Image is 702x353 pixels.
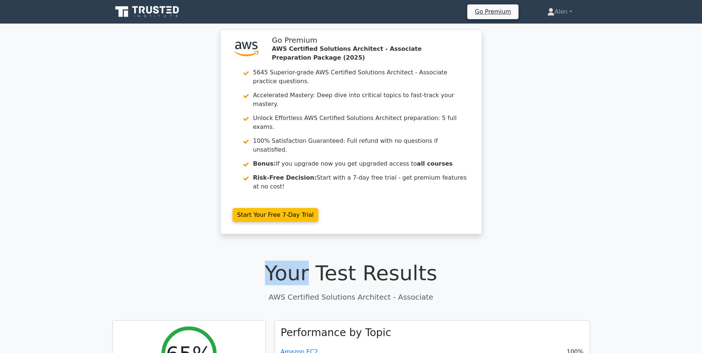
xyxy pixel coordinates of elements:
p: AWS Certified Solutions Architect - Associate [112,292,590,303]
h3: Performance by Topic [281,326,391,339]
a: Go Premium [470,7,515,17]
h1: Your Test Results [112,261,590,285]
a: Alen [530,4,590,19]
a: Start Your Free 7-Day Trial [233,208,319,222]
